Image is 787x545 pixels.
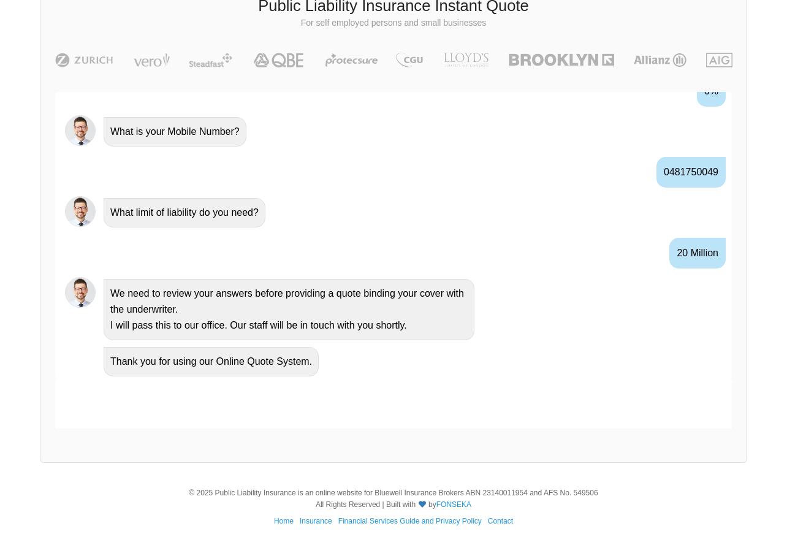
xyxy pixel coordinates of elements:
a: Insurance [300,517,332,525]
a: FONSEKA [436,500,471,509]
div: We need to review your answers before providing a quote binding your cover with the underwriter. ... [104,279,474,340]
div: Thank you for using our Online Quote System. [104,347,319,376]
img: Steadfast | Public Liability Insurance [184,53,238,67]
img: Chatbot | PLI [65,196,96,227]
img: Allianz | Public Liability Insurance [628,53,693,67]
img: CGU | Public Liability Insurance [391,53,428,67]
img: LLOYD's | Public Liability Insurance [437,53,496,67]
a: Financial Services Guide and Privacy Policy [338,517,482,525]
img: Chatbot | PLI [65,115,96,146]
p: For self employed persons and small businesses [50,17,737,29]
a: Home [274,517,294,525]
img: QBE | Public Liability Insurance [246,53,313,67]
div: What is your Mobile Number? [104,117,246,147]
img: Chatbot | PLI [65,277,96,308]
img: Zurich | Public Liability Insurance [50,53,119,67]
div: 20 Million [669,238,726,269]
img: Protecsure | Public Liability Insurance [321,53,382,67]
img: Vero | Public Liability Insurance [128,53,175,67]
img: AIG | Public Liability Insurance [701,53,737,67]
a: Contact [488,517,513,525]
img: Brooklyn | Public Liability Insurance [504,53,618,67]
div: What limit of liability do you need? [104,198,265,227]
div: 0481750049 [656,157,726,188]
